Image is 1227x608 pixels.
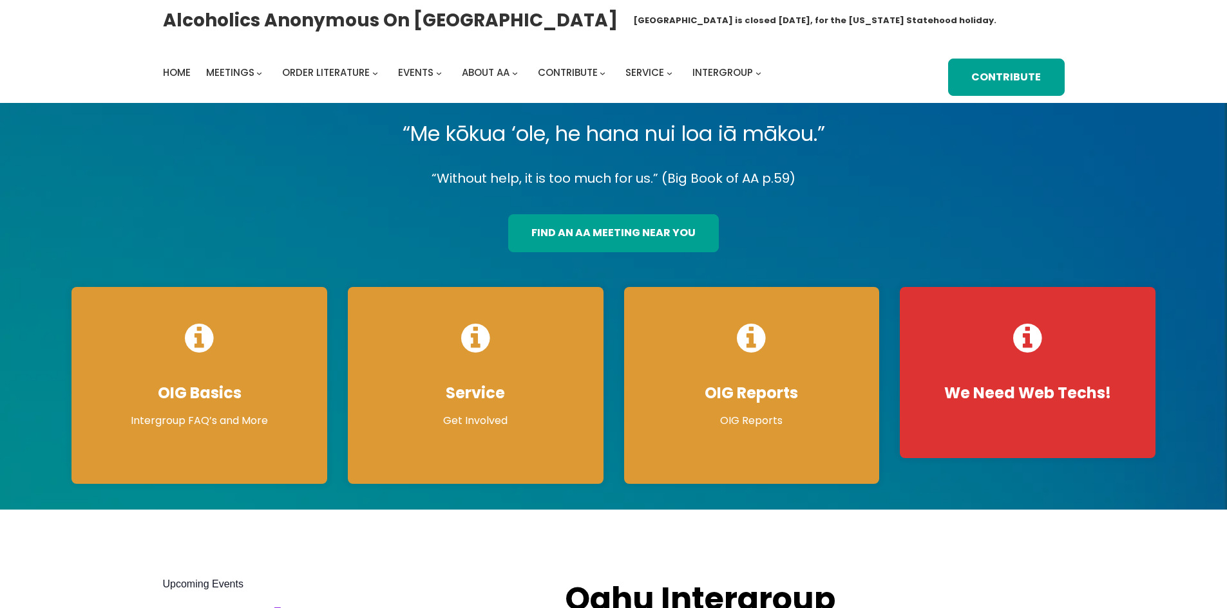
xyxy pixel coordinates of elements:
[625,66,664,79] span: Service
[637,413,867,428] p: OIG Reports
[163,576,540,592] h2: Upcoming Events
[84,413,314,428] p: Intergroup FAQ’s and More
[61,116,1166,152] p: “Me kōkua ‘ole, he hana nui loa iā mākou.”
[600,69,605,75] button: Contribute submenu
[948,59,1064,97] a: Contribute
[462,64,509,82] a: About AA
[633,14,996,27] h1: [GEOGRAPHIC_DATA] is closed [DATE], for the [US_STATE] Statehood holiday.
[61,167,1166,190] p: “Without help, it is too much for us.” (Big Book of AA p.59)
[538,64,598,82] a: Contribute
[256,69,262,75] button: Meetings submenu
[756,69,761,75] button: Intergroup submenu
[206,66,254,79] span: Meetings
[282,66,370,79] span: Order Literature
[163,64,191,82] a: Home
[508,214,719,252] a: find an aa meeting near you
[436,69,442,75] button: Events submenu
[692,64,753,82] a: Intergroup
[398,66,433,79] span: Events
[625,64,664,82] a: Service
[512,69,518,75] button: About AA submenu
[84,383,314,403] h4: OIG Basics
[206,64,254,82] a: Meetings
[398,64,433,82] a: Events
[538,66,598,79] span: Contribute
[163,66,191,79] span: Home
[361,383,591,403] h4: Service
[163,64,766,82] nav: Intergroup
[692,66,753,79] span: Intergroup
[372,69,378,75] button: Order Literature submenu
[462,66,509,79] span: About AA
[361,413,591,428] p: Get Involved
[163,5,618,36] a: Alcoholics Anonymous on [GEOGRAPHIC_DATA]
[637,383,867,403] h4: OIG Reports
[667,69,672,75] button: Service submenu
[913,383,1143,403] h4: We Need Web Techs!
